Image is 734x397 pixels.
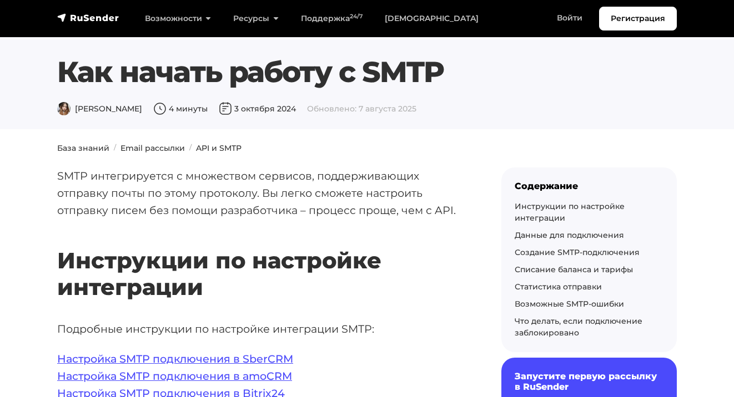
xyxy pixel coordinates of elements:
[57,320,466,338] p: Подробные инструкции по настройке интеграции SMTP:
[120,143,185,153] a: Email рассылки
[374,7,490,30] a: [DEMOGRAPHIC_DATA]
[515,181,663,191] div: Содержание
[222,7,289,30] a: Ресурсы
[153,104,208,114] span: 4 минуты
[57,12,119,23] img: RuSender
[57,215,466,301] h2: Инструкции по настройке интеграции
[290,7,374,30] a: Поддержка24/7
[57,369,292,383] a: Настройка SMTP подключения в amoCRM
[515,247,640,257] a: Создание SMTP-подключения
[515,230,624,240] a: Данные для подключения
[515,316,642,338] a: Что делать, если подключение заблокировано
[134,7,222,30] a: Возможности
[153,102,167,115] img: Время чтения
[515,201,625,223] a: Инструкции по настройке интеграции
[515,282,602,292] a: Статистика отправки
[546,7,594,29] a: Войти
[196,143,242,153] a: API и SMTP
[515,264,633,274] a: Списание баланса и тарифы
[307,104,416,114] span: Обновлено: 7 августа 2025
[57,143,109,153] a: База знаний
[219,102,232,115] img: Дата публикации
[515,299,624,309] a: Возможные SMTP-ошибки
[57,55,677,89] h1: Как начать работу с SMTP
[57,104,142,114] span: [PERSON_NAME]
[219,104,296,114] span: 3 октября 2024
[51,142,683,154] nav: breadcrumb
[57,352,293,365] a: Настройка SMTP подключения в SberCRM
[599,7,677,30] a: Регистрация
[515,371,663,392] h6: Запустите первую рассылку в RuSender
[57,167,466,218] p: SMTP интегрируется с множеством сервисов, поддерживающих отправку почты по этому протоколу. Вы ле...
[350,13,363,20] sup: 24/7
